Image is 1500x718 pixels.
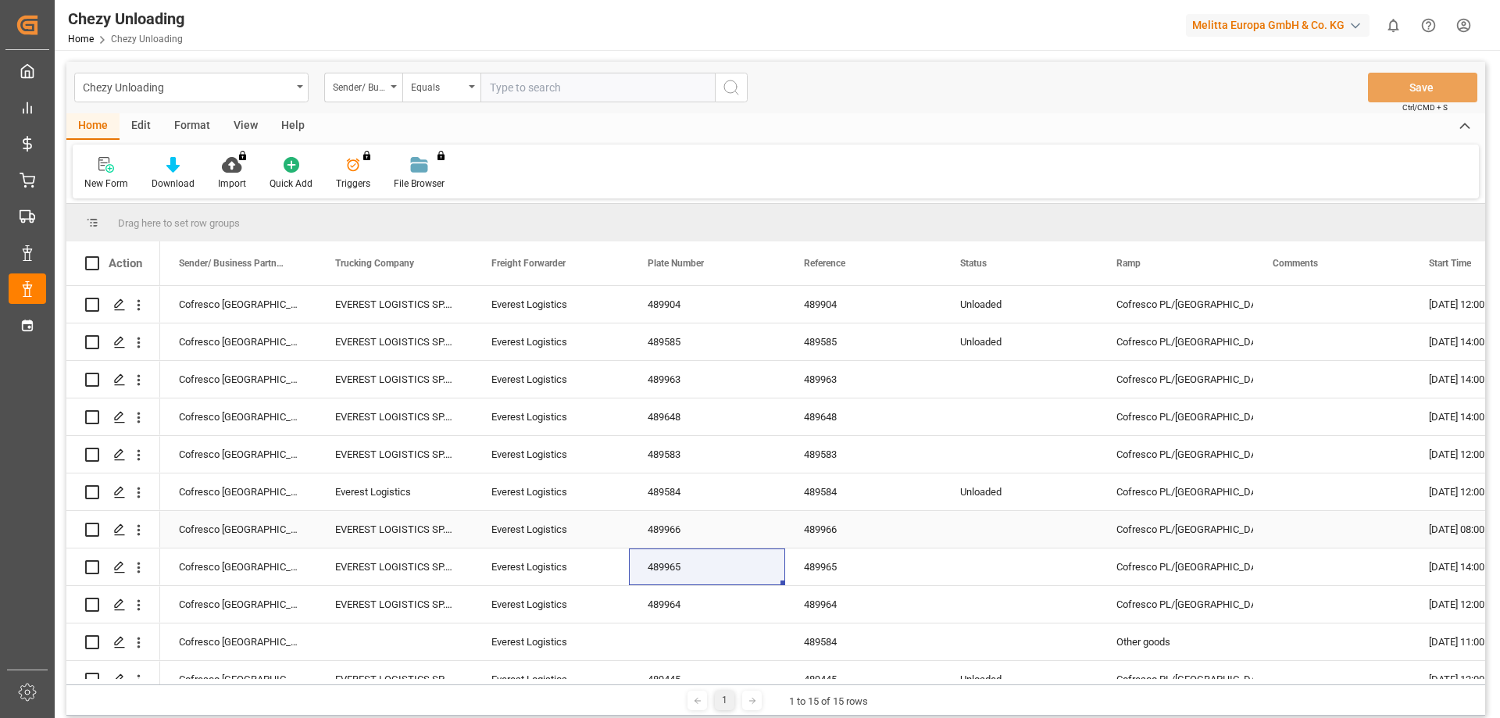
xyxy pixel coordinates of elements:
div: 489966 [629,511,785,548]
span: Freight Forwarder [491,258,566,269]
div: Format [162,113,222,140]
div: 489585 [785,323,941,360]
div: 489584 [785,623,941,660]
div: Other goods [1116,624,1235,660]
div: 489963 [785,361,941,398]
button: Help Center [1411,8,1446,43]
div: Equals [411,77,464,95]
div: Everest Logistics [491,624,610,660]
div: Cofresco PL/[GEOGRAPHIC_DATA] [1116,587,1235,623]
a: Home [68,34,94,45]
div: 489584 [785,473,941,510]
div: Cofresco [GEOGRAPHIC_DATA] [160,398,316,435]
div: 489445 [629,661,785,698]
div: 489585 [629,323,785,360]
div: 489904 [785,286,941,323]
div: Cofresco PL/[GEOGRAPHIC_DATA] [1116,474,1235,510]
div: Press SPACE to select this row. [66,548,160,586]
div: Cofresco PL/[GEOGRAPHIC_DATA] [1116,662,1235,698]
div: Cofresco PL/[GEOGRAPHIC_DATA] [1116,399,1235,435]
div: Press SPACE to select this row. [66,398,160,436]
div: Cofresco [GEOGRAPHIC_DATA] [160,586,316,623]
div: Cofresco [GEOGRAPHIC_DATA] [160,436,316,473]
div: Press SPACE to select this row. [66,473,160,511]
div: 489583 [629,436,785,473]
input: Type to search [480,73,715,102]
button: open menu [74,73,309,102]
div: Everest Logistics [491,287,610,323]
span: Start Time [1429,258,1471,269]
div: Press SPACE to select this row. [66,436,160,473]
div: EVEREST LOGISTICS SP. Z O.O. [316,436,473,473]
div: EVEREST LOGISTICS SP. Z O.O. [316,548,473,585]
div: 489963 [629,361,785,398]
div: 489583 [785,436,941,473]
div: Unloaded [960,662,1079,698]
span: Reference [804,258,845,269]
div: Everest Logistics [491,474,610,510]
div: Everest Logistics [491,399,610,435]
button: Melitta Europa GmbH & Co. KG [1186,10,1376,40]
div: Press SPACE to select this row. [66,661,160,698]
div: 1 [715,691,734,710]
div: Melitta Europa GmbH & Co. KG [1186,14,1370,37]
div: Cofresco [GEOGRAPHIC_DATA] [160,323,316,360]
div: Home [66,113,120,140]
div: Quick Add [270,177,312,191]
div: 489648 [629,398,785,435]
span: Ramp [1116,258,1141,269]
div: New Form [84,177,128,191]
div: Everest Logistics [491,362,610,398]
div: EVEREST LOGISTICS SP. Z O.O. [316,661,473,698]
div: Chezy Unloading [83,77,291,96]
span: Comments [1273,258,1318,269]
div: Unloaded [960,324,1079,360]
div: Press SPACE to select this row. [66,361,160,398]
button: search button [715,73,748,102]
span: Plate Number [648,258,704,269]
div: Cofresco [GEOGRAPHIC_DATA] [160,661,316,698]
span: Sender/ Business Partner [179,258,284,269]
div: EVEREST LOGISTICS SP. Z O.O. [316,586,473,623]
div: EVEREST LOGISTICS SP. Z O.O. [316,323,473,360]
div: 489904 [629,286,785,323]
div: Cofresco PL/[GEOGRAPHIC_DATA] [1116,437,1235,473]
div: Press SPACE to select this row. [66,286,160,323]
div: 489966 [785,511,941,548]
div: 489584 [629,473,785,510]
div: Help [270,113,316,140]
div: Everest Logistics [491,512,610,548]
div: Everest Logistics [316,473,473,510]
div: Cofresco PL/[GEOGRAPHIC_DATA] [1116,324,1235,360]
div: Everest Logistics [491,324,610,360]
span: Ctrl/CMD + S [1402,102,1448,113]
div: EVEREST LOGISTICS SP. Z O.O. [316,398,473,435]
div: Action [109,256,142,270]
div: Everest Logistics [491,662,610,698]
div: 489964 [629,586,785,623]
div: Cofresco [GEOGRAPHIC_DATA] [160,623,316,660]
div: Cofresco [GEOGRAPHIC_DATA] [160,511,316,548]
div: Edit [120,113,162,140]
div: Everest Logistics [491,437,610,473]
button: Save [1368,73,1477,102]
div: Sender/ Business Partner [333,77,386,95]
div: 489965 [629,548,785,585]
button: open menu [402,73,480,102]
span: Drag here to set row groups [118,217,240,229]
div: Cofresco [GEOGRAPHIC_DATA] [160,548,316,585]
div: Everest Logistics [491,587,610,623]
span: Trucking Company [335,258,414,269]
div: EVEREST LOGISTICS SP. Z O.O. [316,361,473,398]
div: Press SPACE to select this row. [66,623,160,661]
div: Press SPACE to select this row. [66,511,160,548]
div: Cofresco [GEOGRAPHIC_DATA] [160,473,316,510]
div: 489965 [785,548,941,585]
div: Cofresco [GEOGRAPHIC_DATA] [160,361,316,398]
div: 489964 [785,586,941,623]
span: Status [960,258,987,269]
div: Download [152,177,195,191]
div: EVEREST LOGISTICS SP. Z O.O. [316,511,473,548]
div: EVEREST LOGISTICS SP. Z O.O. [316,286,473,323]
div: Everest Logistics [491,549,610,585]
